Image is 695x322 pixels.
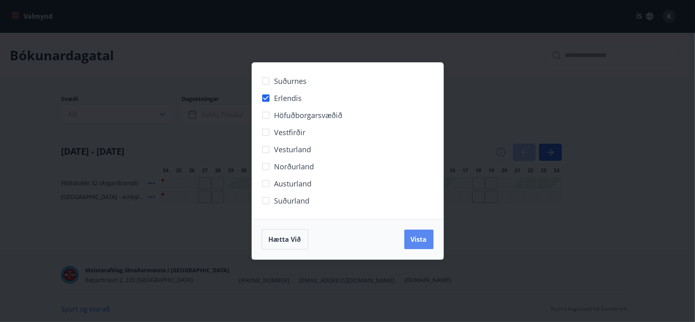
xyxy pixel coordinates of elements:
span: Höfuðborgarsvæðið [274,110,343,120]
span: Norðurland [274,161,314,172]
button: Hætta við [262,229,308,250]
span: Erlendis [274,93,302,103]
span: Vestfirðir [274,127,306,138]
button: Vista [404,230,434,249]
span: Suðurland [274,195,310,206]
span: Austurland [274,178,312,189]
span: Suðurnes [274,76,307,86]
span: Vista [411,235,427,244]
span: Vesturland [274,144,311,155]
span: Hætta við [269,235,301,244]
